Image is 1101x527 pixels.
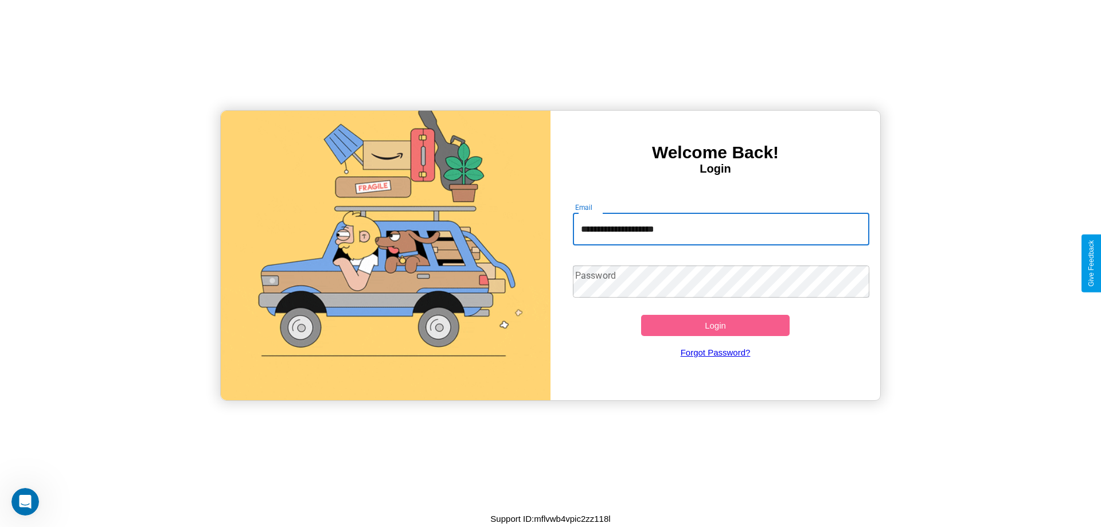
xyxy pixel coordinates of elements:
label: Email [575,202,593,212]
div: Give Feedback [1087,240,1095,287]
h4: Login [550,162,880,175]
p: Support ID: mflvwb4vpic2zz118l [490,511,610,526]
a: Forgot Password? [567,336,864,369]
img: gif [221,111,550,400]
button: Login [641,315,790,336]
h3: Welcome Back! [550,143,880,162]
iframe: Intercom live chat [11,488,39,516]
